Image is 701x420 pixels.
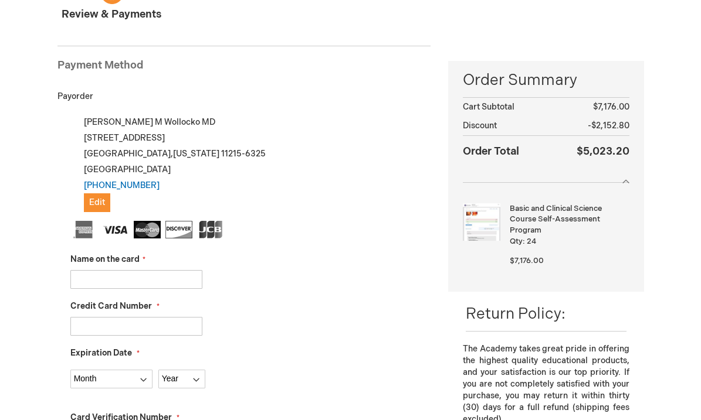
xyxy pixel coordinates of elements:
[70,301,152,311] span: Credit Card Number
[165,221,192,238] img: Discover
[70,348,132,358] span: Expiration Date
[593,102,629,112] span: $7,176.00
[57,91,93,101] span: Payorder
[510,256,544,265] span: $7,176.00
[84,180,160,190] a: [PHONE_NUMBER]
[463,98,553,117] th: Cart Subtotal
[70,254,140,264] span: Name on the card
[134,221,161,238] img: MasterCard
[466,305,565,323] span: Return Policy:
[173,149,219,159] span: [US_STATE]
[577,145,629,158] span: $5,023.20
[510,203,626,236] strong: Basic and Clinical Science Course Self-Assessment Program
[70,221,97,238] img: American Express
[89,197,105,207] span: Edit
[527,237,536,246] span: 24
[510,237,523,246] span: Qty
[588,121,629,131] span: -$2,152.80
[84,193,110,212] button: Edit
[197,221,224,238] img: JCB
[70,114,431,212] div: [PERSON_NAME] M Wollocko MD [STREET_ADDRESS] [GEOGRAPHIC_DATA] , 11215-6325 [GEOGRAPHIC_DATA]
[57,58,431,79] div: Payment Method
[463,142,519,159] strong: Order Total
[102,221,129,238] img: Visa
[463,121,497,131] span: Discount
[463,203,500,241] img: Basic and Clinical Science Course Self-Assessment Program
[70,317,202,336] input: Credit Card Number
[463,70,629,97] span: Order Summary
